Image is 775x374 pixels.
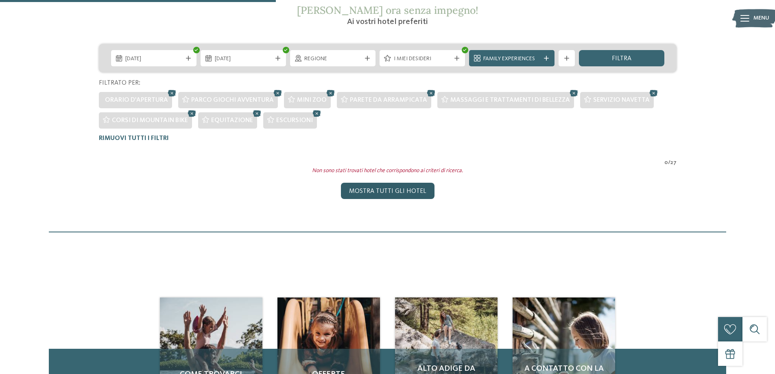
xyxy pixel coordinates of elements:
span: Corsi di mountain bike [112,117,188,124]
span: / [668,159,670,167]
span: Massaggi e trattamenti di bellezza [450,97,570,103]
span: Parete da arrampicata [350,97,427,103]
span: 27 [670,159,677,167]
span: Filtrato per: [99,80,140,86]
span: [DATE] [215,55,272,63]
div: Mostra tutti gli hotel [341,183,434,199]
span: Parco giochi avventura [191,97,274,103]
span: Ai vostri hotel preferiti [347,18,428,26]
span: [PERSON_NAME] ora senza impegno! [297,4,478,17]
span: Regione [304,55,361,63]
span: Family Experiences [483,55,540,63]
span: filtra [612,55,631,62]
span: I miei desideri [394,55,451,63]
span: Rimuovi tutti i filtri [99,135,169,142]
span: Orario d'apertura [105,97,168,103]
span: Servizio navetta [593,97,650,103]
span: [DATE] [125,55,182,63]
span: 0 [664,159,668,167]
span: Mini zoo [297,97,327,103]
div: Non sono stati trovati hotel che corrispondono ai criteri di ricerca. [93,167,683,175]
span: Equitazione [211,117,253,124]
span: Escursioni [276,117,313,124]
